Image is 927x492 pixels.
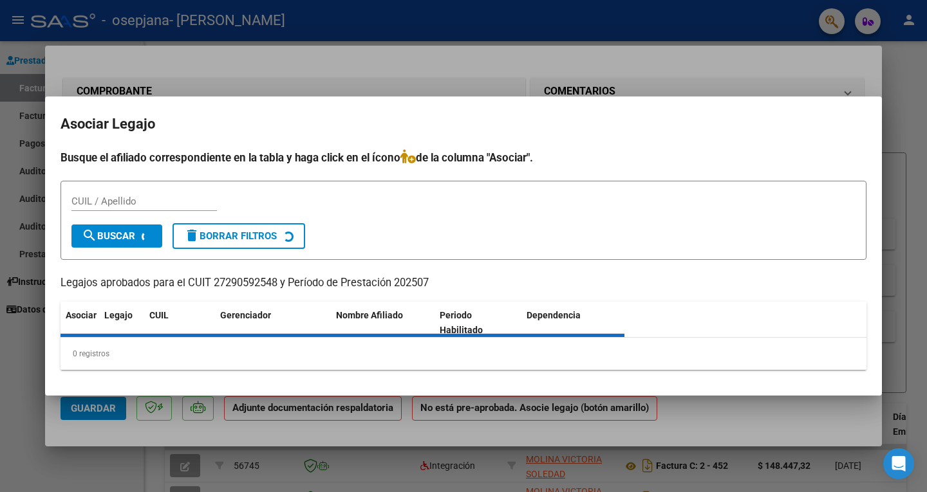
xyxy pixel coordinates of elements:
[331,302,435,344] datatable-header-cell: Nombre Afiliado
[99,302,144,344] datatable-header-cell: Legajo
[61,112,866,136] h2: Asociar Legajo
[184,228,200,243] mat-icon: delete
[104,310,133,320] span: Legajo
[61,149,866,166] h4: Busque el afiliado correspondiente en la tabla y haga click en el ícono de la columna "Asociar".
[184,230,277,242] span: Borrar Filtros
[71,224,162,248] button: Buscar
[215,302,331,344] datatable-header-cell: Gerenciador
[82,230,135,242] span: Buscar
[149,310,169,320] span: CUIL
[144,302,215,344] datatable-header-cell: CUIL
[173,223,305,249] button: Borrar Filtros
[521,302,625,344] datatable-header-cell: Dependencia
[61,302,99,344] datatable-header-cell: Asociar
[220,310,271,320] span: Gerenciador
[336,310,403,320] span: Nombre Afiliado
[82,228,97,243] mat-icon: search
[61,338,866,370] div: 0 registros
[883,448,914,479] div: Open Intercom Messenger
[66,310,97,320] span: Asociar
[435,302,521,344] datatable-header-cell: Periodo Habilitado
[527,310,581,320] span: Dependencia
[61,275,866,291] p: Legajos aprobados para el CUIT 27290592548 y Período de Prestación 202507
[440,310,483,335] span: Periodo Habilitado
